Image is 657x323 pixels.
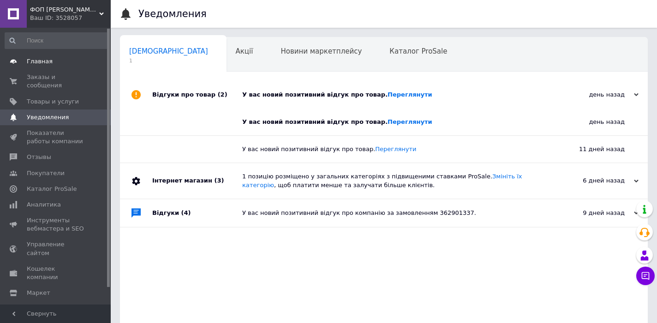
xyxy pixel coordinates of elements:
span: Каталог ProSale [27,185,77,193]
span: Покупатели [27,169,65,177]
a: Змініть їх категорію [242,173,522,188]
div: Відгуки [152,199,242,227]
span: Акції [236,47,253,55]
span: Каталог ProSale [389,47,447,55]
button: Чат с покупателем [636,267,655,285]
span: Товары и услуги [27,98,79,106]
div: день назад [532,109,648,135]
div: Ваш ID: 3528057 [30,14,111,22]
span: Новини маркетплейсу [281,47,362,55]
div: 6 дней назад [546,177,639,185]
a: Переглянути [388,118,432,125]
a: Переглянути [375,146,416,152]
div: 1 позицію розміщено у загальних категоріях з підвищеними ставками ProSale. , щоб платити менше та... [242,172,546,189]
span: Заказы и сообщения [27,73,85,90]
span: 1 [129,57,208,64]
div: 11 дней назад [532,136,648,163]
div: У вас новий позитивний відгук про товар. [242,118,532,126]
span: Показатели работы компании [27,129,85,146]
a: Переглянути [388,91,432,98]
span: (4) [181,209,191,216]
span: (2) [218,91,227,98]
div: У вас новий позитивний відгук про компанію за замовленням 362901337. [242,209,546,217]
span: ФОП Тофан Н.Н [30,6,99,14]
div: день назад [546,91,639,99]
div: Відгуки про товар [152,81,242,109]
span: Кошелек компании [27,265,85,281]
input: Поиск [5,32,109,49]
div: У вас новий позитивний відгук про товар. [242,145,532,153]
span: (3) [214,177,224,184]
h1: Уведомления [138,8,207,19]
div: 9 дней назад [546,209,639,217]
span: [DEMOGRAPHIC_DATA] [129,47,208,55]
span: Аналитика [27,201,61,209]
span: Уведомления [27,113,69,122]
span: Управление сайтом [27,240,85,257]
span: Главная [27,57,53,66]
div: У вас новий позитивний відгук про товар. [242,91,546,99]
span: Маркет [27,289,50,297]
span: Отзывы [27,153,51,161]
div: Інтернет магазин [152,163,242,198]
span: Инструменты вебмастера и SEO [27,216,85,233]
